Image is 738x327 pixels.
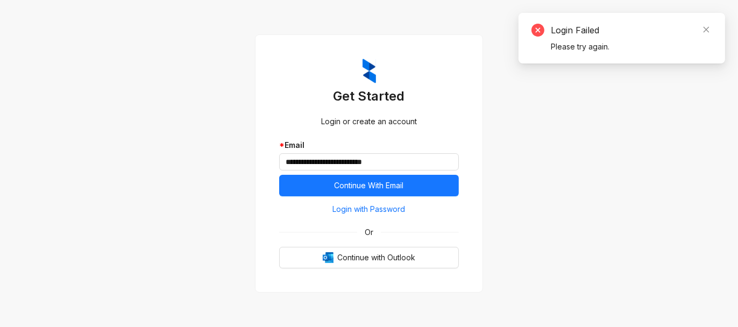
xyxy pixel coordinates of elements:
[279,116,459,127] div: Login or create an account
[363,59,376,83] img: ZumaIcon
[702,26,710,33] span: close
[551,41,712,53] div: Please try again.
[357,226,381,238] span: Or
[531,24,544,37] span: close-circle
[279,247,459,268] button: OutlookContinue with Outlook
[279,201,459,218] button: Login with Password
[279,139,459,151] div: Email
[333,203,406,215] span: Login with Password
[279,88,459,105] h3: Get Started
[323,252,333,263] img: Outlook
[335,180,404,191] span: Continue With Email
[700,24,712,35] a: Close
[551,24,712,37] div: Login Failed
[279,175,459,196] button: Continue With Email
[338,252,416,264] span: Continue with Outlook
